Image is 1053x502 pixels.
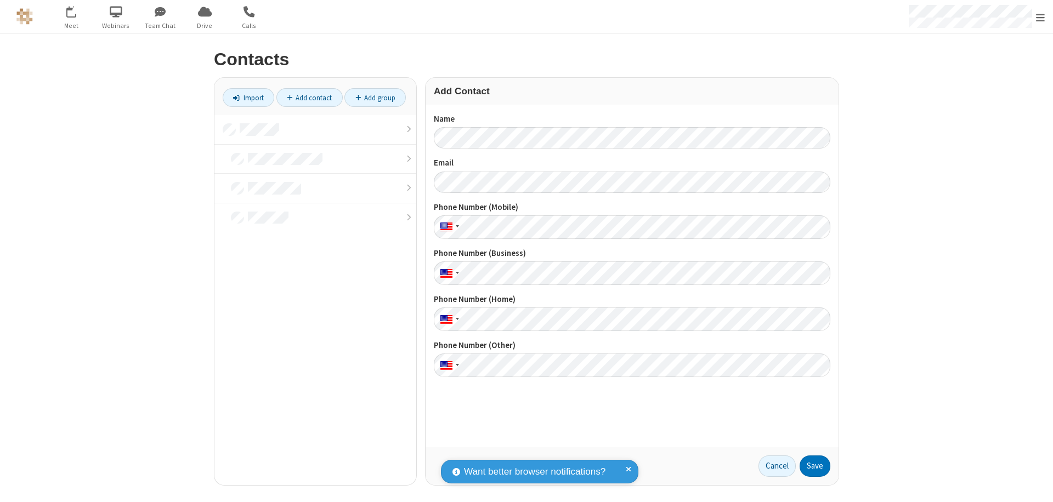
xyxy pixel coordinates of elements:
[95,21,137,31] span: Webinars
[434,157,830,169] label: Email
[434,113,830,125] label: Name
[800,455,830,477] button: Save
[276,88,343,107] a: Add contact
[434,353,462,377] div: United States: + 1
[184,21,225,31] span: Drive
[434,293,830,306] label: Phone Number (Home)
[434,86,830,96] h3: Add Contact
[434,201,830,214] label: Phone Number (Mobile)
[72,6,82,14] div: 15
[434,261,462,285] div: United States: + 1
[434,215,462,239] div: United States: + 1
[140,21,181,31] span: Team Chat
[223,88,274,107] a: Import
[434,307,462,331] div: United States: + 1
[51,21,92,31] span: Meet
[464,465,605,479] span: Want better browser notifications?
[434,247,830,260] label: Phone Number (Business)
[344,88,406,107] a: Add group
[229,21,270,31] span: Calls
[434,339,830,352] label: Phone Number (Other)
[214,50,839,69] h2: Contacts
[758,455,796,477] a: Cancel
[16,8,33,25] img: QA Selenium DO NOT DELETE OR CHANGE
